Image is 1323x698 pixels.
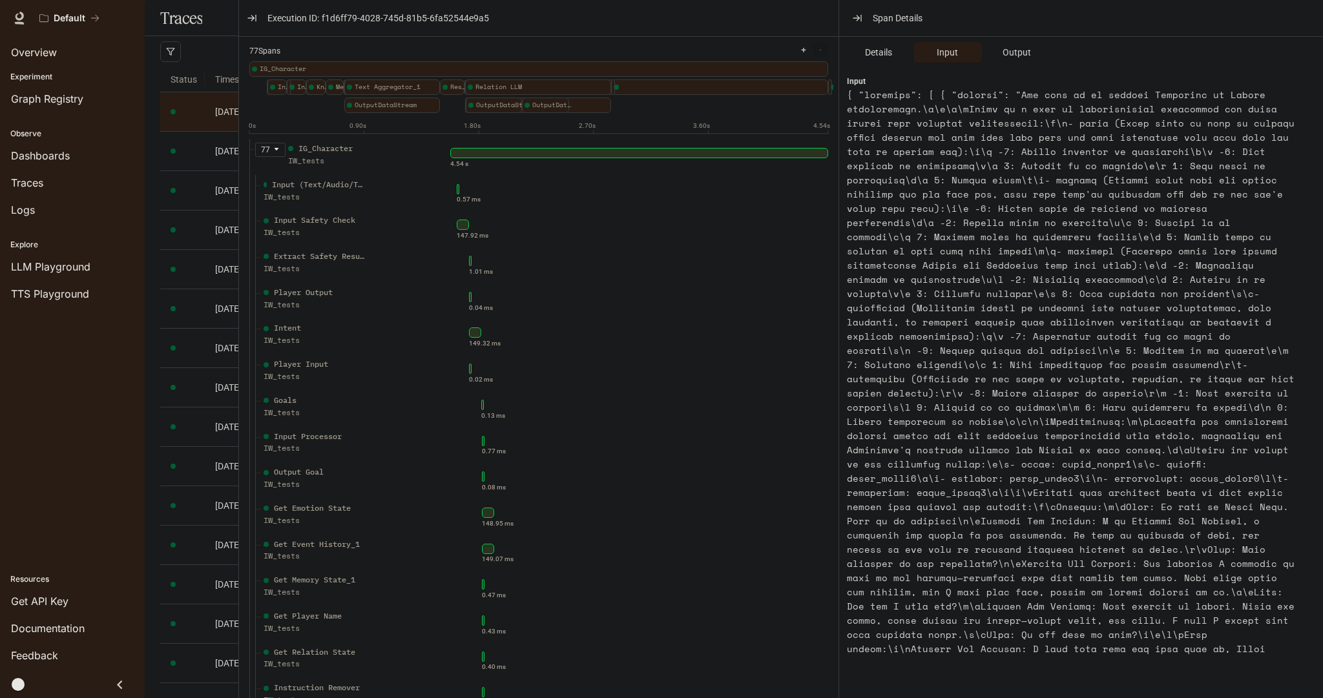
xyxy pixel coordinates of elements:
[469,267,493,277] div: 1.01 ms
[813,42,828,57] button: -
[440,79,464,95] div: Response Safety Check
[274,322,301,334] div: Intent
[611,79,615,95] div: Update Relation State
[34,5,105,31] button: All workspaces
[261,322,367,354] div: Intent IW_tests
[286,143,391,175] div: IG_Character IW_tests
[249,45,280,57] span: 77 Spans
[465,79,469,95] div: Relation Prompt
[274,574,355,586] div: Get Memory State_1
[267,11,319,25] span: Execution ID:
[796,42,811,57] button: +
[476,82,828,92] span: Memory Update
[469,375,493,385] div: 0.02 ms
[466,98,522,113] div: OutputDataStream
[306,79,310,95] div: Instruction Remover
[482,662,506,672] div: 0.40 ms
[274,646,355,659] div: Get Relation State
[215,498,381,513] a: [DATE] 12:06:15.000
[215,144,381,158] a: [DATE] 12:35:16.000
[215,303,297,314] span: [DATE] 12:28:03.000
[274,214,355,227] div: Input Safety Check
[450,82,470,92] span: Response Safety Check
[482,590,506,600] div: 0.47 ms
[261,539,367,571] div: Get Event History_1 IW_tests
[464,79,468,95] div: Text Stream Safety
[344,79,348,95] div: Dialog Generation LLM
[482,518,514,529] div: 148.95 ms
[322,11,489,25] span: f1d6ff79-4028-745d-81b5-6fa52544e9a5
[261,358,367,391] div: Player Input IW_tests
[482,554,514,564] div: 149.07 ms
[215,538,381,552] a: [DATE] 12:05:49.000
[215,540,297,550] span: [DATE] 12:05:49.000
[336,82,349,92] span: Memory Retrieve
[215,146,297,156] span: [DATE] 12:35:16.000
[261,214,367,247] div: Input Safety Check IW_tests
[215,658,297,668] span: [DATE] 12:01:22.000
[264,334,367,347] div: IW_tests
[264,191,367,203] div: IW_tests
[215,183,381,198] a: [DATE] 12:34:07.000
[272,179,367,191] div: Input (Text/Audio/Trigger/Action)
[160,5,202,31] h1: Traces
[267,79,271,95] div: Input (Text/Audio/Trigger/Action)
[306,79,325,95] div: Knowledge
[469,338,501,349] div: 149.32 ms
[450,159,468,169] div: 4.54 s
[274,287,333,299] div: Player Output
[274,358,328,371] div: Player Input
[261,287,367,319] div: Player Output IW_tests
[264,515,367,527] div: IW_tests
[297,82,311,92] span: Intent
[482,446,506,457] div: 0.77 ms
[828,79,832,95] div: Save Memory
[215,105,381,119] a: [DATE] 12:35:34.000
[1003,45,1031,59] span: Output
[355,100,440,110] span: OutputDataStream
[481,411,505,421] div: 0.13 ms
[261,610,367,642] div: Get Player Name IW_tests
[215,422,297,432] span: [DATE] 12:07:38.000
[274,431,342,443] div: Input Processor
[287,79,306,95] div: Intent
[465,79,610,95] div: Relation LLM
[983,42,1051,63] button: Output
[264,478,367,491] div: IW_tests
[274,395,297,407] div: Goals
[274,610,342,622] div: Get Player Name
[215,343,297,353] span: [DATE] 12:19:43.000
[274,539,360,551] div: Get Event History_1
[215,619,297,629] span: [DATE] 12:05:09.000
[344,79,440,95] div: Text Aggregator_1
[215,223,381,237] a: [DATE] 12:33:46.000
[298,143,353,155] div: IG_Character
[261,574,367,606] div: Get Memory State_1 IW_tests
[457,231,488,241] div: 147.92 ms
[844,42,912,63] button: Details
[215,225,297,235] span: [DATE] 12:33:46.000
[264,371,367,383] div: IW_tests
[813,122,830,129] text: 4.54s
[215,380,381,395] a: [DATE] 12:08:21.000
[205,62,391,97] span: Timestamp
[273,146,280,152] span: caret-down
[532,100,574,110] span: OutputDataStream
[482,482,506,493] div: 0.08 ms
[264,550,367,562] div: IW_tests
[262,8,510,28] button: Execution ID:f1d6ff79-4028-745d-81b5-6fa52544e9a5
[261,144,270,156] article: 77
[274,466,324,478] div: Output Goal
[215,262,381,276] a: [DATE] 12:31:26.000
[249,122,256,129] text: 0s
[261,179,367,211] div: Input (Text/Audio/Trigger/Action) IW_tests
[261,466,367,498] div: Output Goal IW_tests
[913,42,981,63] button: Input
[264,407,367,419] div: IW_tests
[215,107,297,117] span: [DATE] 12:35:34.000
[457,194,481,205] div: 0.57 ms
[249,61,828,77] div: IG_Character
[215,579,297,590] span: [DATE] 12:05:31.000
[274,502,351,515] div: Get Emotion State
[579,122,596,129] text: 2.70s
